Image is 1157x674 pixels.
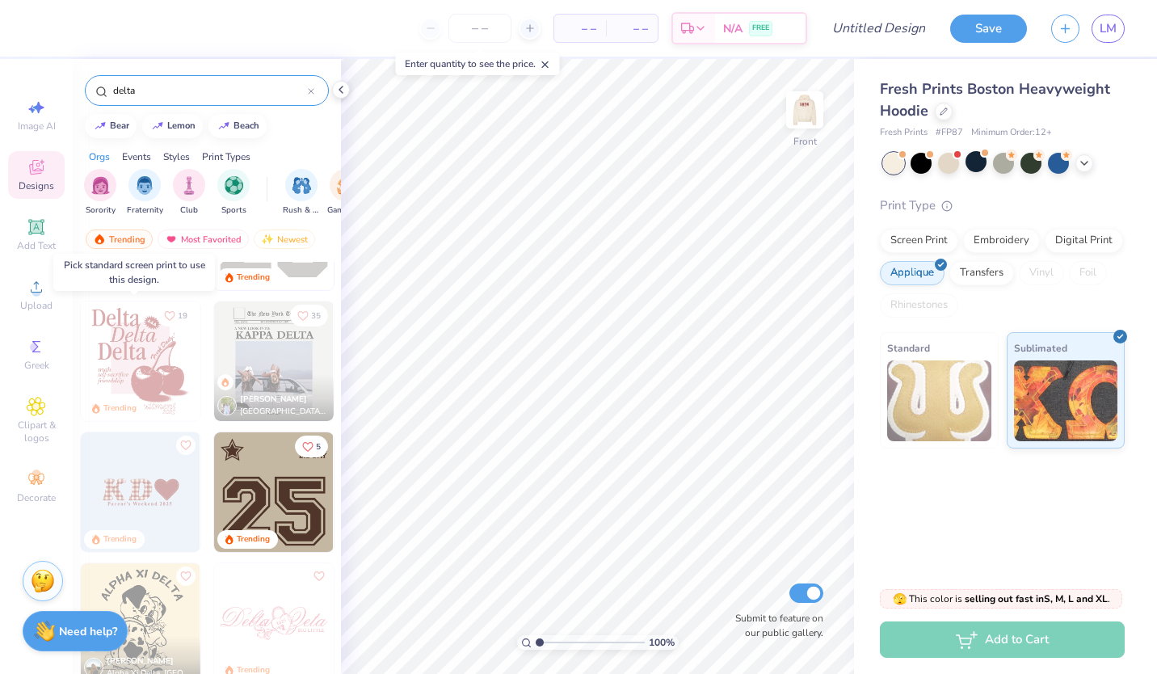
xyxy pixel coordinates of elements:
[217,169,250,217] button: filter button
[217,396,237,415] img: Avatar
[880,126,928,140] span: Fresh Prints
[200,432,319,552] img: 2029a7ac-9716-4f97-b2c8-6d5a9e5ed152
[221,204,246,217] span: Sports
[309,567,329,586] button: Like
[158,230,249,249] div: Most Favorited
[237,272,270,284] div: Trending
[127,204,163,217] span: Fraternity
[283,204,320,217] span: Rush & Bid
[17,491,56,504] span: Decorate
[122,150,151,164] div: Events
[1069,261,1107,285] div: Foil
[887,339,930,356] span: Standard
[18,120,56,133] span: Image AI
[93,234,106,245] img: trending.gif
[327,204,364,217] span: Game Day
[1100,19,1117,38] span: LM
[127,169,163,217] button: filter button
[880,196,1125,215] div: Print Type
[200,301,319,421] img: 3b4e984f-edb8-4c39-8d58-6cefc6b026ef
[59,624,117,639] strong: Need help?
[283,169,320,217] button: filter button
[24,359,49,372] span: Greek
[963,229,1040,253] div: Embroidery
[84,169,116,217] div: filter for Sorority
[949,261,1014,285] div: Transfers
[893,592,907,607] span: 🫣
[261,234,274,245] img: Newest.gif
[20,299,53,312] span: Upload
[173,169,205,217] button: filter button
[86,230,153,249] div: Trending
[214,432,334,552] img: ea99e618-fe45-4d6e-b56e-26346482c2f6
[1019,261,1064,285] div: Vinyl
[616,20,648,37] span: – –
[965,592,1108,605] strong: selling out fast in S, M, L and XL
[789,94,821,126] img: Front
[86,204,116,217] span: Sorority
[333,432,452,552] img: 8e7b7fd3-2513-4715-b103-b703c5dfab46
[111,82,308,99] input: Try "Alpha"
[142,114,203,138] button: lemon
[240,394,307,405] span: [PERSON_NAME]
[94,121,107,131] img: trend_line.gif
[173,169,205,217] div: filter for Club
[84,169,116,217] button: filter button
[178,312,187,320] span: 19
[163,150,190,164] div: Styles
[564,20,596,37] span: – –
[19,179,54,192] span: Designs
[880,229,958,253] div: Screen Print
[110,121,129,130] div: bear
[337,176,356,195] img: Game Day Image
[180,204,198,217] span: Club
[103,402,137,415] div: Trending
[176,436,196,455] button: Like
[81,301,200,421] img: f13d24e2-60bc-40ad-a640-70e85d21f66b
[292,176,311,195] img: Rush & Bid Image
[880,261,945,285] div: Applique
[217,169,250,217] div: filter for Sports
[971,126,1052,140] span: Minimum Order: 12 +
[89,150,110,164] div: Orgs
[136,176,154,195] img: Fraternity Image
[887,360,991,441] img: Standard
[167,121,196,130] div: lemon
[880,79,1110,120] span: Fresh Prints Boston Heavyweight Hoodie
[53,254,215,291] div: Pick standard screen print to use this design.
[649,635,675,650] span: 100 %
[107,655,174,667] span: [PERSON_NAME]
[936,126,963,140] span: # FP87
[723,20,743,37] span: N/A
[91,176,110,195] img: Sorority Image
[1092,15,1125,43] a: LM
[1045,229,1123,253] div: Digital Print
[217,121,230,131] img: trend_line.gif
[1014,360,1118,441] img: Sublimated
[290,305,328,326] button: Like
[327,169,364,217] button: filter button
[127,169,163,217] div: filter for Fraternity
[333,301,452,421] img: 54f4a0fe-9b6d-4cd2-8155-921784fb96a7
[237,533,270,546] div: Trending
[950,15,1027,43] button: Save
[254,230,315,249] div: Newest
[752,23,769,34] span: FREE
[726,611,823,640] label: Submit to feature on our public gallery.
[214,301,334,421] img: 14935fd3-4091-43ef-bfed-d4f006f2b956
[448,14,511,43] input: – –
[208,114,267,138] button: beach
[819,12,938,44] input: Untitled Design
[17,239,56,252] span: Add Text
[180,176,198,195] img: Club Image
[85,114,137,138] button: bear
[81,432,200,552] img: 286c0800-4fa6-4451-a9c1-369f32bf8478
[240,406,327,418] span: [GEOGRAPHIC_DATA], [GEOGRAPHIC_DATA][US_STATE]
[202,150,250,164] div: Print Types
[283,169,320,217] div: filter for Rush & Bid
[151,121,164,131] img: trend_line.gif
[793,134,817,149] div: Front
[396,53,560,75] div: Enter quantity to see the price.
[295,436,328,457] button: Like
[103,533,137,546] div: Trending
